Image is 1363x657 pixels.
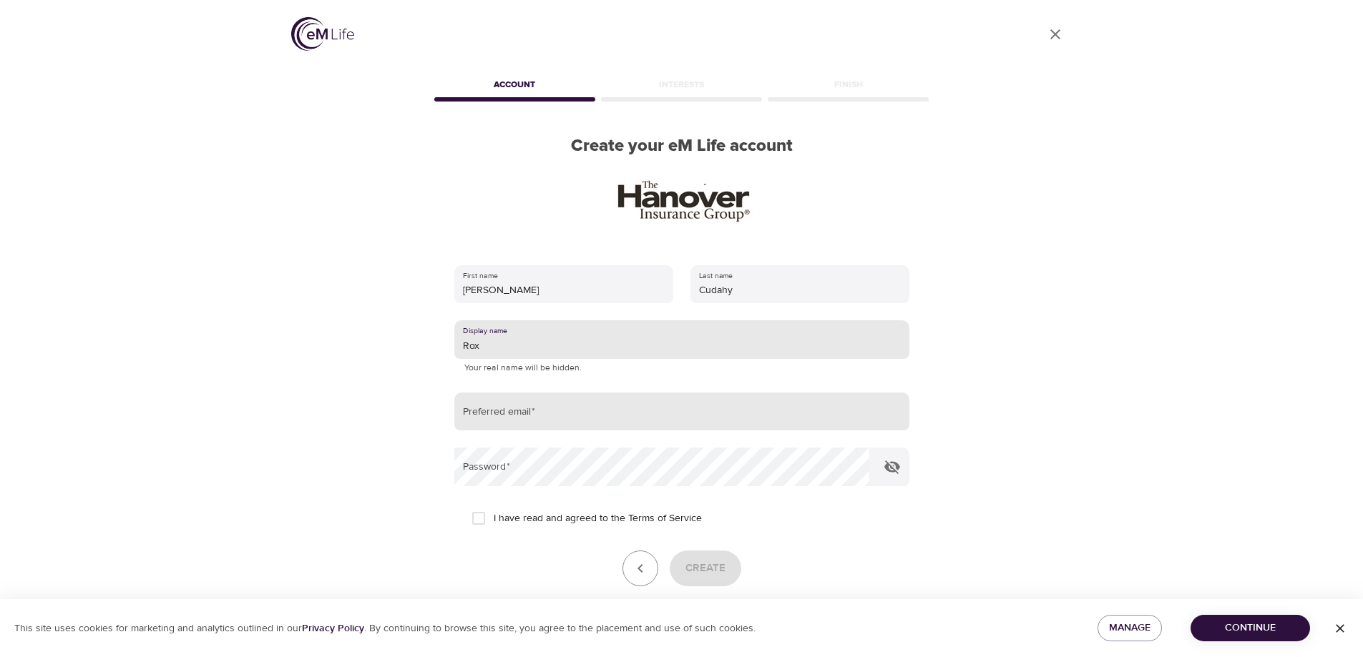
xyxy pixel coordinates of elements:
a: Terms of Service [628,511,702,526]
span: Continue [1202,619,1299,637]
img: logo [291,17,354,51]
button: Continue [1191,615,1310,641]
h2: Create your eM Life account [431,136,932,157]
span: Manage [1109,619,1151,637]
span: I have read and agreed to the [494,511,702,526]
p: Your real name will be hidden. [464,361,899,375]
img: HIG_wordmrk_k.jpg [605,174,759,225]
a: close [1038,17,1073,51]
a: Privacy Policy [302,622,364,635]
button: Manage [1098,615,1162,641]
